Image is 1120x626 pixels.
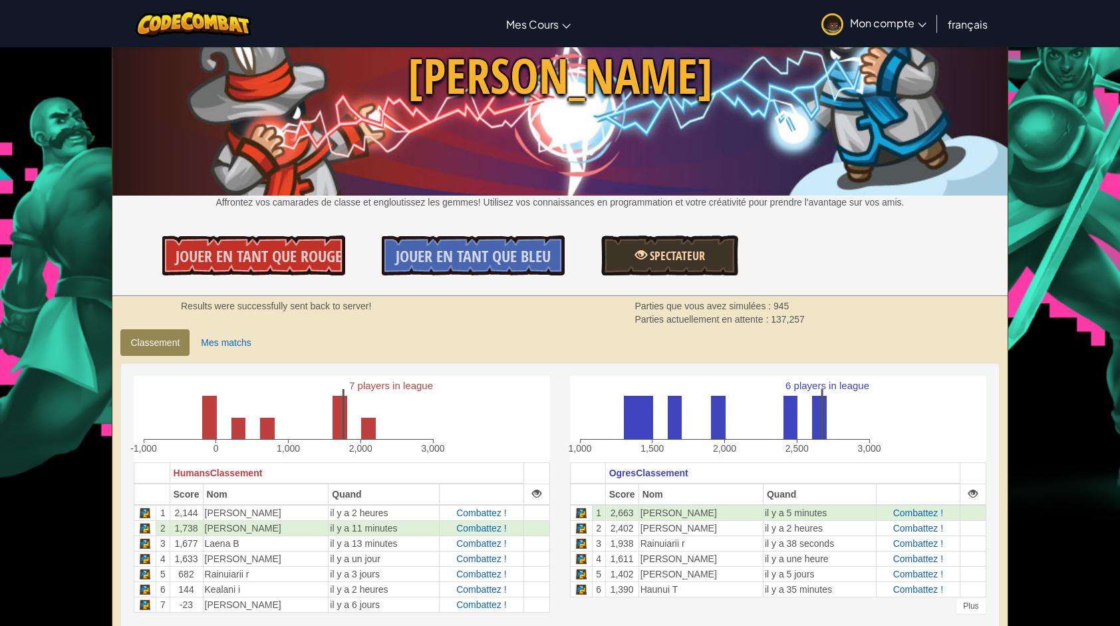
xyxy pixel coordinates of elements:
a: Spectateur [601,235,738,275]
span: Classement [210,468,263,478]
td: [PERSON_NAME] [203,551,329,567]
td: il y a 5 minutes [763,505,876,521]
td: il y a 38 seconds [763,536,876,551]
td: 7 [156,597,170,613]
td: 1 [156,505,170,521]
a: Combattez ! [893,553,943,564]
text: 1,500 [640,443,664,454]
span: 137,257 [771,314,805,325]
img: avatar [821,13,843,35]
text: 2,500 [785,443,809,454]
text: 3,000 [422,443,445,454]
a: Classement [120,329,190,356]
a: Combattez ! [893,584,943,595]
td: il y a une heure [763,551,876,567]
td: Kealani i [203,582,329,597]
td: 1,677 [170,536,203,551]
td: 4 [592,551,605,567]
a: Combattez ! [893,569,943,579]
td: 5 [592,567,605,582]
text: 2,000 [349,443,372,454]
span: Combattez ! [456,538,506,549]
span: Parties actuellement en attente : [635,314,771,325]
th: Nom [203,484,329,505]
td: il y a 5 jours [763,567,876,582]
span: Humans [174,468,210,478]
td: 1,402 [605,567,638,582]
td: 1,390 [605,582,638,597]
span: Spectateur [647,247,705,264]
td: 2 [156,521,170,536]
th: Quand [329,484,440,505]
td: Rainuiarii r [638,536,763,551]
th: Score [170,484,203,505]
th: Nom [638,484,763,505]
th: Quand [763,484,876,505]
td: Python [134,582,156,597]
td: il y a 35 minutes [763,582,876,597]
td: 1,611 [605,551,638,567]
td: Python [134,597,156,613]
text: -1,000 [131,443,158,454]
text: 6 players in league [785,380,869,391]
td: Python [571,582,593,597]
a: Combattez ! [893,508,943,518]
a: Combattez ! [456,508,506,518]
td: 144 [170,582,203,597]
td: il y a un jour [329,551,440,567]
td: Python [571,536,593,551]
span: Combattez ! [456,553,506,564]
a: Mes matchs [191,329,261,356]
td: [PERSON_NAME] [638,551,763,567]
span: Jouer en tant que Bleu [396,245,551,267]
td: Python [134,567,156,582]
span: Classement [636,468,688,478]
a: Combattez ! [893,538,943,549]
td: il y a 2 heures [329,505,440,521]
td: 6 [592,582,605,597]
a: Mon compte [815,3,933,45]
span: Ogres [609,468,636,478]
td: Python [134,551,156,567]
td: Python [134,505,156,521]
td: il y a 2 heures [329,582,440,597]
td: 2 [592,521,605,536]
img: CodeCombat logo [136,10,252,37]
text: 2,000 [713,443,736,454]
a: Combattez ! [893,523,943,534]
td: Haunui T [638,582,763,597]
td: Python [571,551,593,567]
span: français [948,17,988,31]
td: 3 [592,536,605,551]
a: Combattez ! [456,569,506,579]
td: 6 [156,582,170,597]
td: 2,663 [605,505,638,521]
a: Combattez ! [456,584,506,595]
text: 1,000 [277,443,300,454]
td: Python [571,505,593,521]
strong: Results were successfully sent back to server! [181,301,371,311]
td: [PERSON_NAME] [203,597,329,613]
a: Combattez ! [456,599,506,610]
td: 3 [156,536,170,551]
td: 1,738 [170,521,203,536]
text: 3,000 [857,443,881,454]
td: [PERSON_NAME] [638,521,763,536]
td: Rainuiarii r [203,567,329,582]
th: Score [605,484,638,505]
span: [PERSON_NAME] [112,42,1007,110]
td: 1,633 [170,551,203,567]
td: Python [134,536,156,551]
a: Mes Cours [499,6,577,42]
td: Python [134,521,156,536]
td: 1,938 [605,536,638,551]
td: -23 [170,597,203,613]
